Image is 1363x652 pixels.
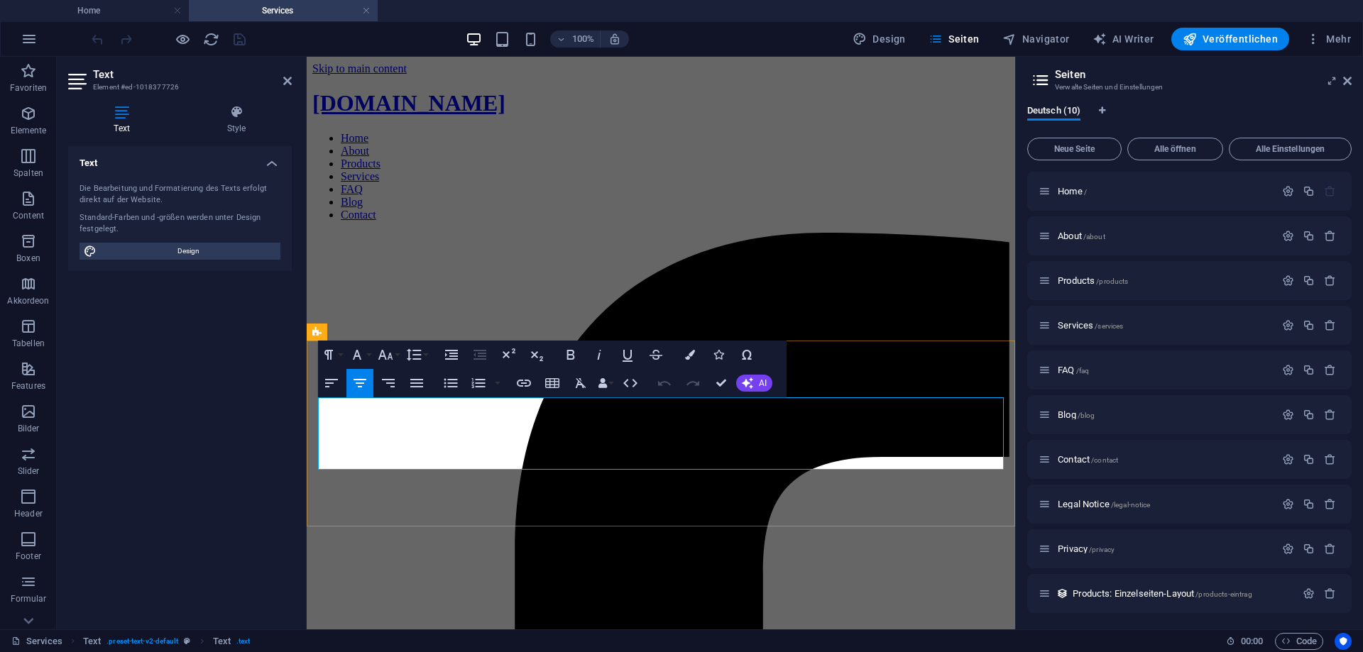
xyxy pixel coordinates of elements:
button: AI [736,375,772,392]
div: Entfernen [1324,498,1336,510]
div: Duplizieren [1303,185,1315,197]
p: Favoriten [10,82,47,94]
button: Code [1275,633,1323,650]
span: Navigator [1002,32,1070,46]
i: Seite neu laden [203,31,219,48]
span: Design [101,243,276,260]
p: Spalten [13,167,43,179]
div: Einstellungen [1282,185,1294,197]
span: Klick, um Seite zu öffnen [1058,499,1150,509]
button: Increase Indent [438,341,465,369]
nav: breadcrumb [83,633,251,650]
h4: Text [68,146,292,172]
div: Entfernen [1324,275,1336,287]
div: Entfernen [1324,543,1336,555]
div: Duplizieren [1303,543,1315,555]
button: Ordered List [465,369,492,397]
span: Klick zum Auswählen. Doppelklick zum Bearbeiten [213,633,231,650]
button: Icons [705,341,732,369]
button: Clear Formatting [567,369,594,397]
div: Einstellungen [1282,543,1294,555]
h3: Verwalte Seiten und Einstellungen [1055,81,1323,94]
div: Dieses Layout wird als Template für alle Einträge dieser Collection genutzt (z.B. ein Blog Post).... [1056,587,1068,599]
span: Deutsch (10) [1027,102,1080,122]
button: Insert Table [539,369,566,397]
div: Legal Notice/legal-notice [1053,499,1275,509]
button: Line Height [403,341,430,369]
p: Slider [18,465,40,477]
span: /about [1083,233,1105,241]
span: Alle öffnen [1134,145,1217,153]
div: Sprachen-Tabs [1027,105,1352,132]
span: Design [853,32,906,46]
div: Duplizieren [1303,230,1315,242]
p: Features [11,380,45,392]
h2: Text [93,68,292,81]
button: Klicke hier, um den Vorschau-Modus zu verlassen [174,31,191,48]
button: Align Left [318,369,345,397]
span: . preset-text-v2-default [106,633,178,650]
p: Elemente [11,125,47,136]
div: Duplizieren [1303,453,1315,465]
button: Mehr [1301,28,1357,50]
span: Neue Seite [1034,145,1115,153]
div: Einstellungen [1282,230,1294,242]
i: Dieses Element ist ein anpassbares Preset [184,637,190,645]
p: Boxen [16,253,40,264]
button: Subscript [523,341,550,369]
button: Navigator [997,28,1075,50]
button: Data Bindings [596,369,615,397]
span: /faq [1076,367,1090,375]
span: Klick, um Seite zu öffnen [1058,409,1095,420]
div: Einstellungen [1282,409,1294,421]
button: Align Center [346,369,373,397]
button: Align Right [375,369,402,397]
p: Formular [11,593,47,604]
button: Insert Link [510,369,537,397]
p: Footer [16,551,41,562]
p: Header [14,508,43,519]
span: Klick, um Seite zu öffnen [1058,275,1128,286]
button: reload [202,31,219,48]
span: /legal-notice [1111,501,1151,509]
span: /services [1095,322,1123,330]
p: Bilder [18,423,40,434]
div: Entfernen [1324,364,1336,376]
div: Entfernen [1324,319,1336,331]
span: : [1251,636,1253,646]
button: Align Justify [403,369,430,397]
div: Entfernen [1324,409,1336,421]
button: Font Size [375,341,402,369]
div: Duplizieren [1303,364,1315,376]
p: Content [13,210,44,221]
span: AI [759,379,767,387]
div: Einstellungen [1282,453,1294,465]
span: Alle Einstellungen [1235,145,1345,153]
span: 00 00 [1241,633,1263,650]
span: Klick, um Seite zu öffnen [1058,320,1123,331]
button: AI Writer [1087,28,1160,50]
div: Einstellungen [1303,587,1315,599]
div: Products: Einzelseiten-Layout/products-eintrag [1068,589,1296,598]
button: Underline (Ctrl+U) [614,341,641,369]
div: Blog/blog [1053,410,1275,419]
button: Undo (Ctrl+Z) [651,369,678,397]
span: /products [1096,277,1128,285]
div: Duplizieren [1303,409,1315,421]
span: Klick, um Seite zu öffnen [1058,365,1089,375]
div: Duplizieren [1303,275,1315,287]
span: Klick, um Seite zu öffnen [1058,186,1087,197]
div: Die Bearbeitung und Formatierung des Texts erfolgt direkt auf der Website. [80,183,280,206]
button: Design [80,243,280,260]
button: Alle Einstellungen [1229,138,1352,160]
p: Akkordeon [7,295,49,306]
div: Products/products [1053,276,1275,285]
h4: Text [68,105,181,135]
button: Confirm (Ctrl+⏎) [708,369,735,397]
div: Privacy/privacy [1053,544,1275,553]
h6: 100% [571,31,594,48]
span: Klick, um Seite zu öffnen [1058,454,1118,465]
div: Home/ [1053,187,1275,196]
div: Einstellungen [1282,275,1294,287]
button: Superscript [495,341,522,369]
